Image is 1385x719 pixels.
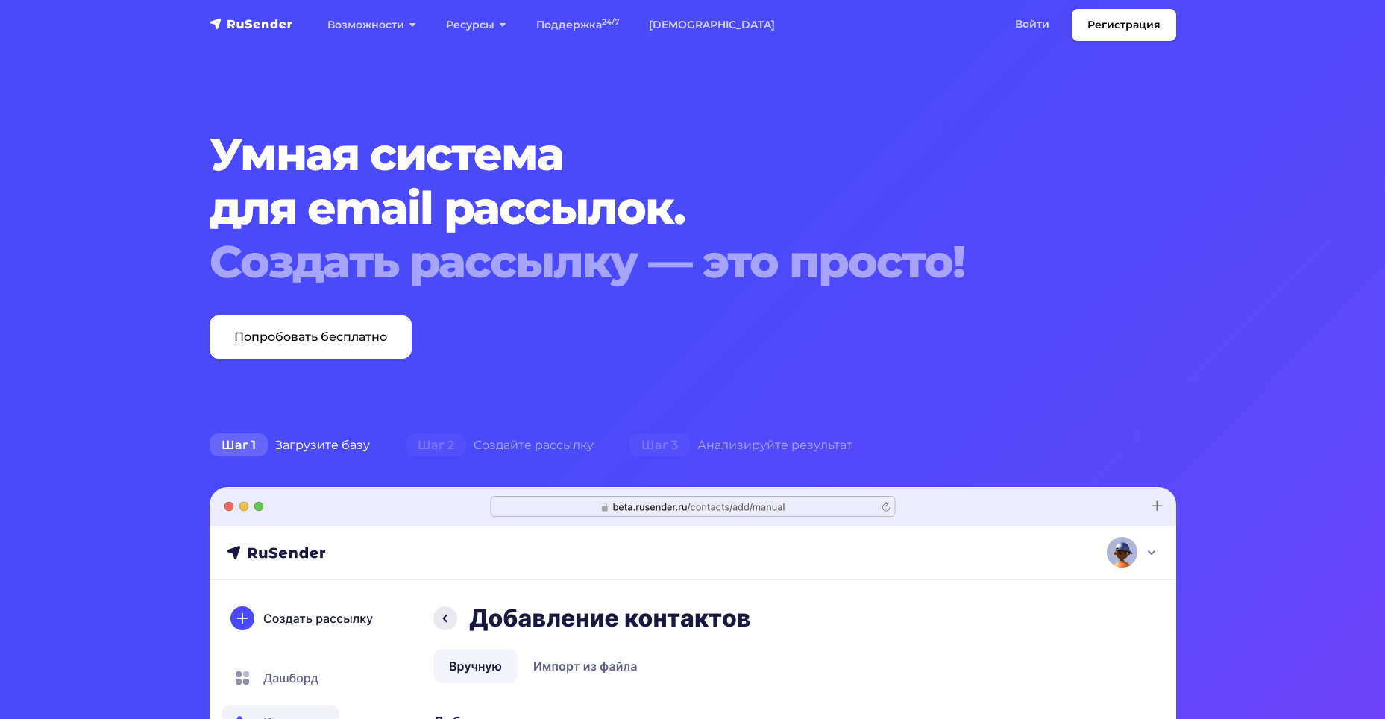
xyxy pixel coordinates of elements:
a: Ресурсы [431,10,521,40]
span: Шаг 3 [629,433,690,457]
a: Поддержка24/7 [521,10,634,40]
div: Создайте рассылку [388,430,612,460]
sup: 24/7 [602,17,619,27]
div: Загрузите базу [192,430,388,460]
div: Анализируйте результат [612,430,870,460]
div: Создать рассылку — это просто! [210,235,1094,289]
a: Войти [1000,9,1064,40]
img: RuSender [210,16,293,31]
span: Шаг 2 [406,433,466,457]
a: Попробовать бесплатно [210,315,412,359]
a: Регистрация [1072,9,1176,41]
a: Возможности [313,10,431,40]
span: Шаг 1 [210,433,268,457]
h1: Умная система для email рассылок. [210,128,1094,289]
a: [DEMOGRAPHIC_DATA] [634,10,790,40]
